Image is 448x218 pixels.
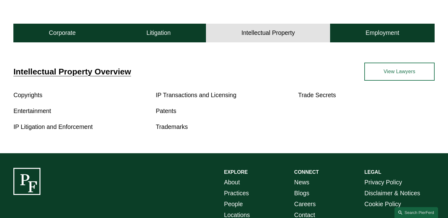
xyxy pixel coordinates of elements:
[147,29,171,37] h4: Litigation
[156,123,188,130] a: Trademarks
[364,63,435,81] a: View Lawyers
[364,177,402,188] a: Privacy Policy
[156,107,176,114] a: Patents
[366,29,399,37] h4: Employment
[364,169,381,175] strong: LEGAL
[294,169,319,175] strong: CONNECT
[298,92,336,98] a: Trade Secrets
[294,188,310,199] a: Blogs
[49,29,76,37] h4: Corporate
[364,188,420,199] a: Disclaimer & Notices
[13,67,131,76] a: Intellectual Property Overview
[224,199,243,210] a: People
[13,107,51,114] a: Entertainment
[224,188,249,199] a: Practices
[294,177,310,188] a: News
[241,29,295,37] h4: Intellectual Property
[294,199,316,210] a: Careers
[156,92,236,98] a: IP Transactions and Licensing
[224,169,248,175] strong: EXPLORE
[364,199,401,210] a: Cookie Policy
[13,123,93,130] a: IP Litigation and Enforcement
[13,92,42,98] a: Copyrights
[224,177,240,188] a: About
[394,207,438,218] a: Search this site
